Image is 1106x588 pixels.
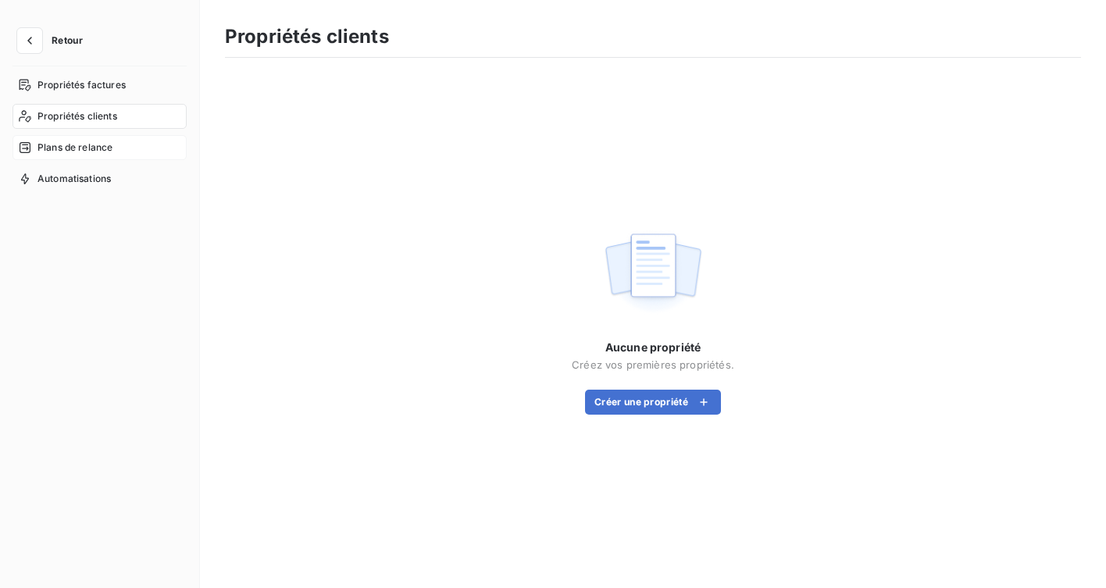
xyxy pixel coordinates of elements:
[12,135,187,160] a: Plans de relance
[585,390,721,415] button: Créer une propriété
[225,23,389,51] h3: Propriétés clients
[1053,535,1090,572] iframe: Intercom live chat
[12,73,187,98] a: Propriétés factures
[12,28,95,53] button: Retour
[12,104,187,129] a: Propriétés clients
[37,78,126,92] span: Propriétés factures
[52,36,83,45] span: Retour
[572,358,734,371] span: Créez vos premières propriétés.
[37,172,111,186] span: Automatisations
[603,225,703,322] img: empty state
[12,166,187,191] a: Automatisations
[37,109,117,123] span: Propriétés clients
[37,141,112,155] span: Plans de relance
[605,340,701,355] span: Aucune propriété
